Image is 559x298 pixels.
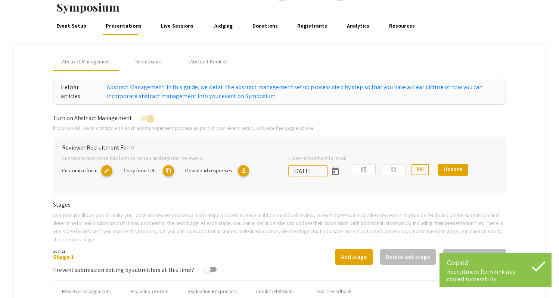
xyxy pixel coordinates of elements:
a: Live Sessions [159,17,195,35]
span: Abstract Management [62,58,110,66]
span: Download responses [185,167,232,174]
h6: Reviewer Recruitment Form [62,144,497,151]
a: Presentations [105,17,143,35]
a: Event Setup [55,17,88,35]
input: Hours [352,164,376,175]
a: Analytics [345,17,371,35]
div: Tabulated Results [255,288,294,295]
iframe: Chat [6,264,32,292]
div: Evaluation Responses [188,288,236,295]
div: Abstract Booklet [190,58,227,66]
mat-icon: copy URL [101,165,112,176]
button: PM [412,164,429,175]
span: Prevent submission editing by submitters at this time? [53,266,194,274]
button: Add stage [335,249,373,265]
a: Resources [388,17,416,35]
p: Symposium allows you to make your abstract review process a multi-stage process to have multiple ... [53,211,506,243]
div: : [376,165,382,174]
a: Abstract Management: In this guide, we detail the abstract management set up process step by step... [107,83,498,101]
a: Judging [212,17,234,35]
div: Recruitment form link was copied successfully [447,268,544,283]
mat-icon: copy URL [163,165,174,176]
h6: Stages [53,201,506,208]
span: Customize form [62,167,97,174]
span: Copy form URL [124,167,157,174]
div: Evaluation Forms [131,288,168,295]
mat-icon: Export responses [238,165,249,176]
div: Submissions [135,58,162,66]
div: Share Feedback [317,288,352,295]
p: Customize and share this form to recruit and register reviewers: [62,154,267,162]
button: Update [438,164,468,176]
div: Reviewer Assignments [62,288,111,295]
div: Copied [447,257,544,268]
a: Registrants [296,17,329,35]
div: Helpful articles [61,83,99,101]
a: Stage 1 [53,253,74,261]
button: Delete last stage [380,249,436,265]
p: If you would like to configure an abstract management process as part of your event setup, activa... [53,124,506,132]
label: Close recruitment form on: [288,154,348,162]
a: Donations [251,17,279,35]
span: Turn on Abstract Management [53,114,132,122]
button: Open calendar [328,164,343,179]
input: Minutes [382,164,406,175]
button: Activate next stage [443,249,506,265]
